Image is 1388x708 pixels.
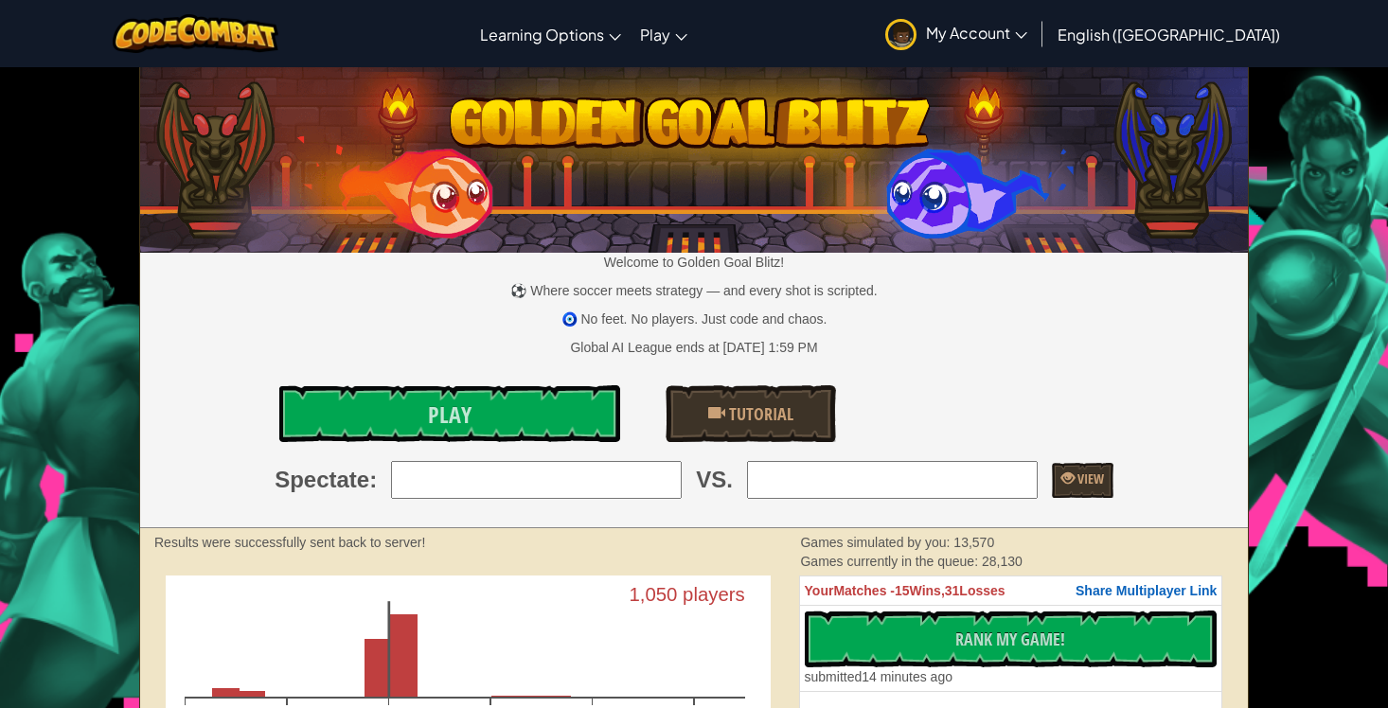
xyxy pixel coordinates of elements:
[805,669,863,684] span: submitted
[631,9,697,60] a: Play
[154,535,425,550] strong: Results were successfully sent back to server!
[570,338,817,357] div: Global AI League ends at [DATE] 1:59 PM
[666,385,836,442] a: Tutorial
[275,464,369,496] span: Spectate
[113,14,278,53] img: CodeCombat logo
[926,23,1027,43] span: My Account
[696,464,733,496] span: VS.
[800,554,981,569] span: Games currently in the queue:
[480,25,604,44] span: Learning Options
[140,281,1249,300] p: ⚽ Where soccer meets strategy — and every shot is scripted.
[1076,583,1217,598] span: Share Multiplayer Link
[876,4,1037,63] a: My Account
[428,399,472,430] span: Play
[805,583,834,598] span: Your
[805,667,952,686] div: 14 minutes ago
[955,628,1065,651] span: Rank My Game!
[982,554,1023,569] span: 28,130
[140,253,1249,272] p: Welcome to Golden Goal Blitz!
[725,402,793,426] span: Tutorial
[471,9,631,60] a: Learning Options
[369,464,377,496] span: :
[140,60,1249,253] img: Golden Goal
[140,310,1249,328] p: 🧿 No feet. No players. Just code and chaos.
[1048,9,1290,60] a: English ([GEOGRAPHIC_DATA])
[800,535,953,550] span: Games simulated by you:
[1058,25,1280,44] span: English ([GEOGRAPHIC_DATA])
[799,576,1222,606] th: 15 31
[1075,469,1104,487] span: View
[959,583,1005,598] span: Losses
[805,611,1218,667] button: Rank My Game!
[629,585,744,606] text: 1,050 players
[640,25,670,44] span: Play
[953,535,994,550] span: 13,570
[885,19,916,50] img: avatar
[833,583,895,598] span: Matches -
[910,583,945,598] span: Wins,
